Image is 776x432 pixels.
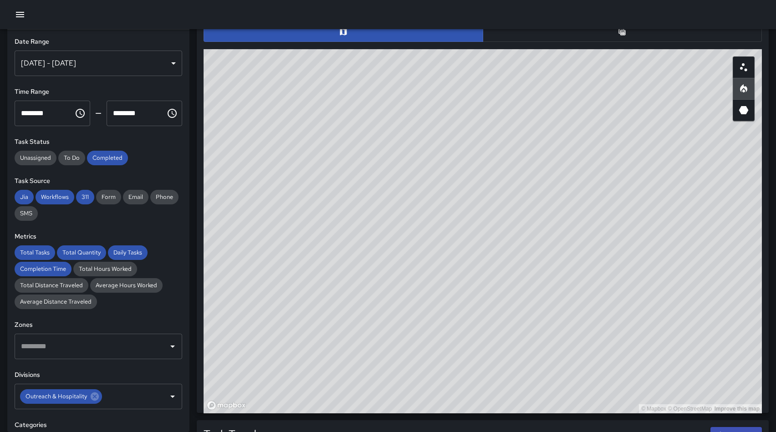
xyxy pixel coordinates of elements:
div: Completion Time [15,262,71,276]
button: Choose time, selected time is 12:00 AM [71,104,89,122]
button: Heatmap [733,78,755,100]
span: Outreach & Hospitality [20,391,92,402]
span: Average Distance Traveled [15,298,97,305]
div: [DATE] - [DATE] [15,51,182,76]
div: Phone [150,190,179,204]
span: Email [123,193,148,201]
div: Outreach & Hospitality [20,389,102,404]
span: Total Quantity [57,249,106,256]
button: Open [166,340,179,353]
span: Total Hours Worked [73,265,137,273]
h6: Divisions [15,370,182,380]
span: Daily Tasks [108,249,148,256]
div: Workflows [36,190,74,204]
span: SMS [15,209,38,217]
button: Scatterplot [733,56,755,78]
div: Average Hours Worked [90,278,163,293]
div: Total Distance Traveled [15,278,88,293]
span: Jia [15,193,34,201]
span: Unassigned [15,154,56,162]
div: Completed [87,151,128,165]
div: Jia [15,190,34,204]
span: Form [96,193,121,201]
span: Average Hours Worked [90,281,163,289]
div: Daily Tasks [108,245,148,260]
button: Map [204,22,483,42]
span: Completed [87,154,128,162]
h6: Zones [15,320,182,330]
span: Completion Time [15,265,71,273]
svg: 3D Heatmap [738,105,749,116]
div: Total Tasks [15,245,55,260]
button: 3D Heatmap [733,99,755,121]
div: Unassigned [15,151,56,165]
svg: Table [618,27,627,36]
h6: Date Range [15,37,182,47]
h6: Categories [15,420,182,430]
div: To Do [58,151,85,165]
button: Open [166,390,179,403]
div: Total Quantity [57,245,106,260]
svg: Scatterplot [738,62,749,73]
div: Average Distance Traveled [15,295,97,309]
div: Email [123,190,148,204]
div: 311 [76,190,94,204]
h6: Task Source [15,176,182,186]
button: Choose time, selected time is 11:59 PM [163,104,181,122]
span: 311 [76,193,94,201]
h6: Task Status [15,137,182,147]
svg: Map [339,27,348,36]
h6: Metrics [15,232,182,242]
div: SMS [15,206,38,221]
span: Total Distance Traveled [15,281,88,289]
span: Phone [150,193,179,201]
div: Total Hours Worked [73,262,137,276]
span: Workflows [36,193,74,201]
div: Form [96,190,121,204]
svg: Heatmap [738,83,749,94]
button: Table [483,22,762,42]
h6: Time Range [15,87,182,97]
span: Total Tasks [15,249,55,256]
span: To Do [58,154,85,162]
